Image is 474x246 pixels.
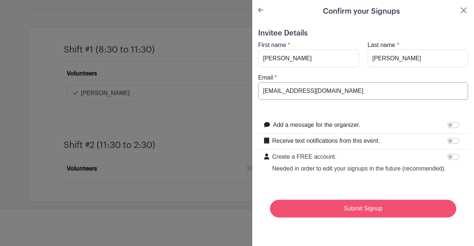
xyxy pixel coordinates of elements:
[323,6,400,17] h5: Confirm your Signups
[258,41,286,50] label: First name
[273,121,360,129] label: Add a message for the organizer.
[272,164,446,173] p: Needed in order to edit your signups in the future (recommended).
[272,137,380,145] label: Receive text notifications from this event.
[272,152,446,161] p: Create a FREE account.
[258,73,273,82] label: Email
[368,41,395,50] label: Last name
[258,29,468,38] h5: Invitee Details
[459,6,468,15] button: Close
[270,200,456,218] input: Submit Signup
